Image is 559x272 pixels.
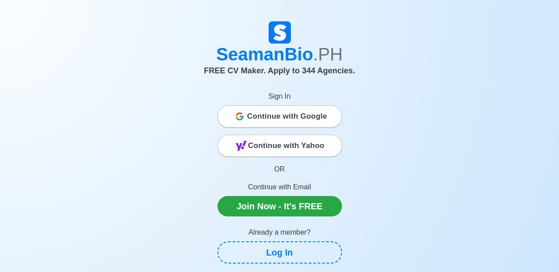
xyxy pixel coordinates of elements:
[217,105,342,128] button: Continue with Google
[313,44,343,64] span: .PH
[204,66,355,75] span: FREE CV Maker. Apply to 344 Agencies.
[217,196,342,216] a: Join Now - It's FREE
[217,241,342,264] a: Log In
[33,44,527,65] h1: SeamanBio
[217,135,342,157] button: Continue with Yahoo
[217,91,342,102] p: Sign In
[217,227,342,238] p: Already a member?
[247,108,327,125] span: Continue with Google
[217,164,342,175] p: OR
[217,182,342,192] p: Continue with Email
[248,137,325,155] span: Continue with Yahoo
[269,21,291,44] img: Logo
